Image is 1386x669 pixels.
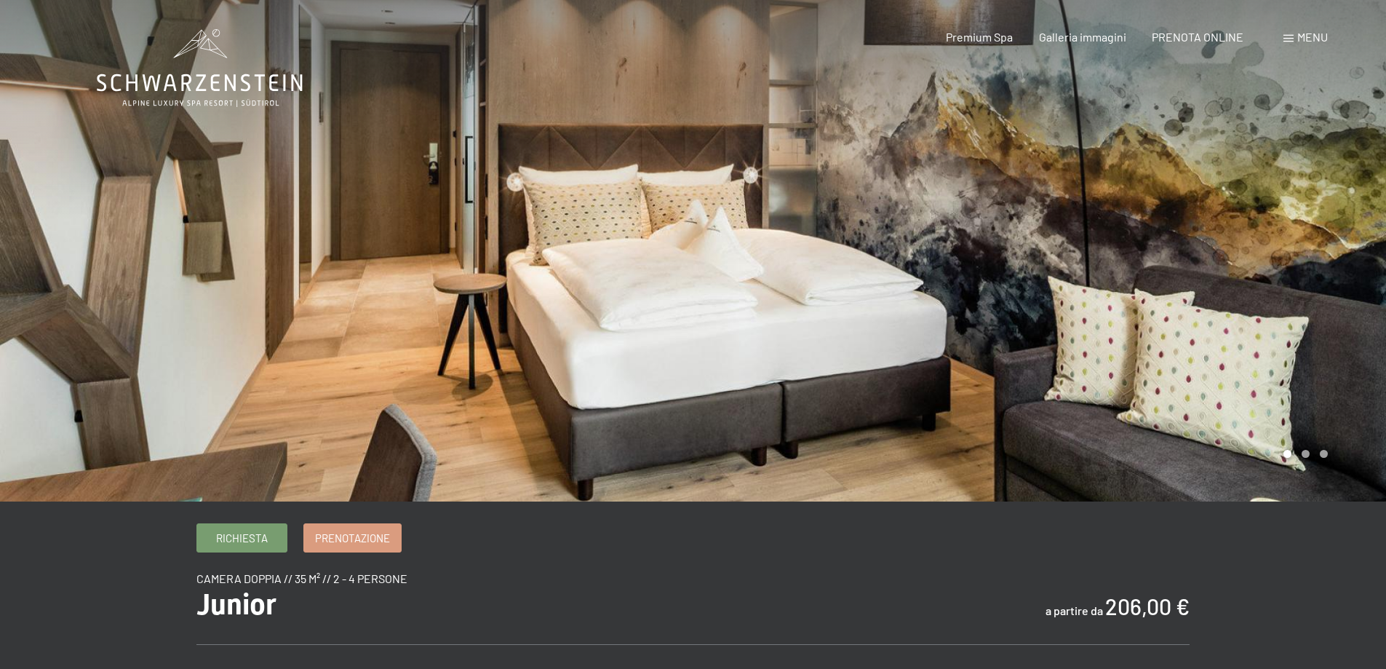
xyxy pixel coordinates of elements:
span: camera doppia // 35 m² // 2 - 4 persone [196,571,407,585]
a: Richiesta [197,524,287,552]
span: Menu [1297,30,1328,44]
b: 206,00 € [1105,593,1190,619]
a: Prenotazione [304,524,401,552]
span: a partire da [1046,603,1103,617]
span: Junior [196,587,276,622]
a: Galleria immagini [1039,30,1126,44]
span: Richiesta [216,531,268,546]
a: PRENOTA ONLINE [1152,30,1243,44]
a: Premium Spa [946,30,1013,44]
span: Prenotazione [315,531,390,546]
